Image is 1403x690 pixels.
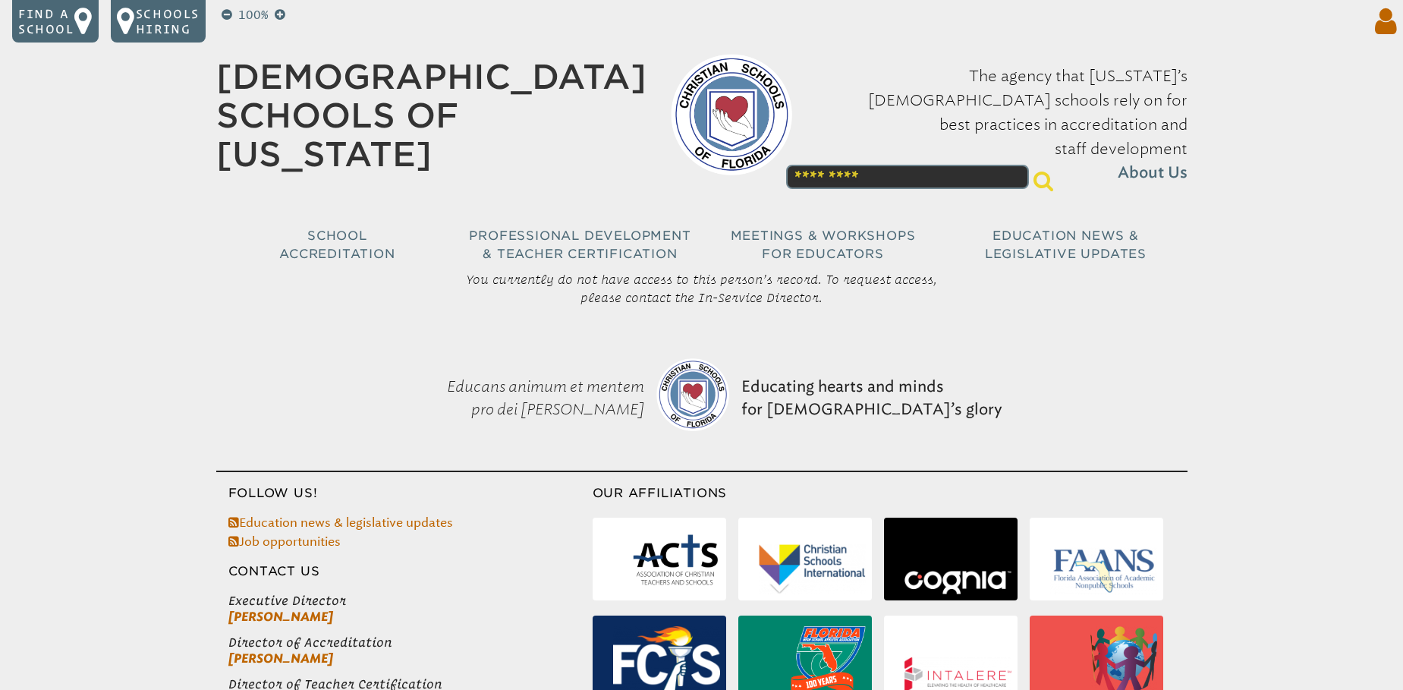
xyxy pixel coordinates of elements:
[985,228,1147,261] span: Education News & Legislative Updates
[216,57,646,174] a: [DEMOGRAPHIC_DATA] Schools of [US_STATE]
[228,534,341,549] a: Job opportunities
[469,228,690,261] span: Professional Development & Teacher Certification
[228,593,593,609] span: Executive Director
[136,6,200,36] p: Schools Hiring
[228,651,333,666] a: [PERSON_NAME]
[228,610,333,624] a: [PERSON_NAME]
[279,228,395,261] span: School Accreditation
[731,228,916,261] span: Meetings & Workshops for Educators
[631,528,719,594] img: Association of Christian Teachers & Schools
[671,54,792,175] img: csf-logo-web-colors.png
[395,337,650,458] p: Educans animum et mentem pro dei [PERSON_NAME]
[216,484,593,503] h3: Follow Us!
[593,484,1188,503] h3: Our Affiliations
[228,635,593,651] span: Director of Accreditation
[228,515,453,530] a: Education news & legislative updates
[816,64,1188,185] p: The agency that [US_STATE]’s [DEMOGRAPHIC_DATA] schools rely on for best practices in accreditati...
[235,6,272,24] p: 100%
[656,358,729,431] img: csf-logo-web-colors.png
[453,264,951,313] p: You currently do not have access to this person’s record. To request access, please contact the I...
[904,571,1011,594] img: Cognia
[735,337,1008,458] p: Educating hearts and minds for [DEMOGRAPHIC_DATA]’s glory
[1050,547,1157,594] img: Florida Association of Academic Nonpublic Schools
[759,544,866,594] img: Christian Schools International
[1118,161,1188,185] span: About Us
[216,562,593,581] h3: Contact Us
[18,6,74,36] p: Find a school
